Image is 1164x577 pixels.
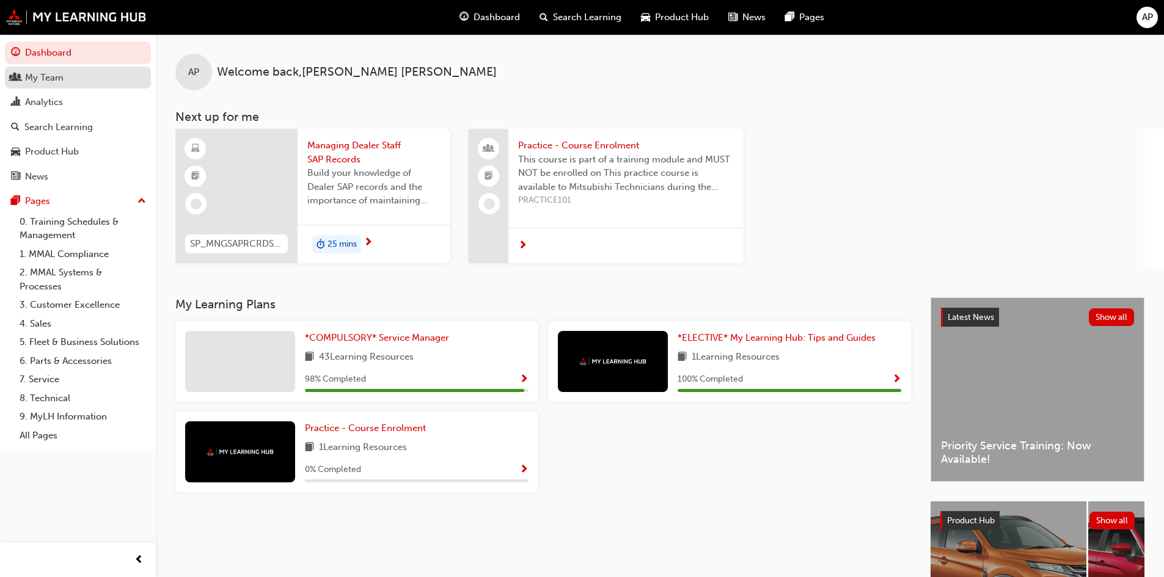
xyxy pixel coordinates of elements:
[25,145,79,159] div: Product Hub
[931,297,1144,482] a: Latest NewsShow allPriority Service Training: Now Available!
[785,10,794,25] span: pages-icon
[775,5,834,30] a: pages-iconPages
[5,116,151,139] a: Search Learning
[719,5,775,30] a: news-iconNews
[799,10,824,24] span: Pages
[305,372,366,386] span: 98 % Completed
[11,147,20,158] span: car-icon
[188,65,199,79] span: AP
[11,48,20,59] span: guage-icon
[641,10,650,25] span: car-icon
[5,190,151,212] button: Pages
[305,423,426,434] span: Practice - Course Enrolment
[947,515,995,526] span: Product Hub
[25,71,64,85] div: My Team
[307,166,441,208] span: Build your knowledge of Dealer SAP records and the importance of maintaining your staff records i...
[190,237,283,251] span: SP_MNGSAPRCRDS_M1
[15,389,151,408] a: 8. Technical
[485,169,493,184] span: booktick-icon
[305,440,314,455] span: book-icon
[553,10,621,24] span: Search Learning
[11,196,20,207] span: pages-icon
[459,10,469,25] span: guage-icon
[678,331,880,345] a: *ELECTIVE* My Learning Hub: Tips and Guides
[5,140,151,163] a: Product Hub
[11,122,20,133] span: search-icon
[631,5,719,30] a: car-iconProduct Hub
[5,67,151,89] a: My Team
[1137,7,1158,28] button: AP
[485,141,493,157] span: people-icon
[25,170,48,184] div: News
[319,350,414,365] span: 43 Learning Resources
[1089,512,1135,529] button: Show all
[518,153,734,194] span: This course is part of a training module and MUST NOT be enrolled on This practice course is avai...
[15,370,151,389] a: 7. Service
[15,263,151,296] a: 2. MMAL Systems & Processes
[6,9,147,25] img: mmal
[941,308,1134,327] a: Latest NewsShow all
[15,314,151,333] a: 4. Sales
[518,139,734,153] span: Practice - Course Enrolment
[519,462,529,477] button: Show Progress
[530,5,631,30] a: search-iconSearch Learning
[15,407,151,426] a: 9. MyLH Information
[655,10,709,24] span: Product Hub
[678,350,687,365] span: book-icon
[474,10,520,24] span: Dashboard
[317,236,325,252] span: duration-icon
[5,165,151,188] a: News
[1089,308,1135,326] button: Show all
[5,42,151,64] a: Dashboard
[15,296,151,314] a: 3. Customer Excellence
[518,194,734,208] span: PRACTICE101
[5,39,151,190] button: DashboardMy TeamAnalyticsSearch LearningProduct HubNews
[175,129,450,263] a: SP_MNGSAPRCRDS_M1Managing Dealer Staff SAP RecordsBuild your knowledge of Dealer SAP records and ...
[518,241,527,252] span: next-icon
[15,333,151,352] a: 5. Fleet & Business Solutions
[25,194,50,208] div: Pages
[728,10,738,25] span: news-icon
[15,426,151,445] a: All Pages
[540,10,548,25] span: search-icon
[948,312,994,322] span: Latest News
[328,238,357,252] span: 25 mins
[191,141,200,157] span: learningResourceType_ELEARNING-icon
[892,374,901,385] span: Show Progress
[207,448,274,456] img: mmal
[137,194,146,209] span: up-icon
[940,511,1135,531] a: Product HubShow all
[450,5,530,30] a: guage-iconDashboard
[364,238,373,249] span: next-icon
[692,350,780,365] span: 1 Learning Resources
[15,352,151,371] a: 6. Parts & Accessories
[11,97,20,108] span: chart-icon
[678,332,876,343] span: *ELECTIVE* My Learning Hub: Tips and Guides
[24,120,93,134] div: Search Learning
[519,374,529,385] span: Show Progress
[319,440,407,455] span: 1 Learning Resources
[5,91,151,114] a: Analytics
[305,332,449,343] span: *COMPULSORY* Service Manager
[305,421,431,435] a: Practice - Course Enrolment
[25,95,63,109] div: Analytics
[519,465,529,476] span: Show Progress
[217,65,497,79] span: Welcome back , [PERSON_NAME] [PERSON_NAME]
[307,139,441,166] span: Managing Dealer Staff SAP Records
[469,129,744,263] a: Practice - Course EnrolmentThis course is part of a training module and MUST NOT be enrolled on T...
[519,372,529,387] button: Show Progress
[1142,10,1153,24] span: AP
[15,212,151,245] a: 0. Training Schedules & Management
[134,553,144,568] span: prev-icon
[941,439,1134,466] span: Priority Service Training: Now Available!
[191,169,200,184] span: booktick-icon
[678,372,743,386] span: 100 % Completed
[742,10,766,24] span: News
[156,110,1164,124] h3: Next up for me
[191,198,202,209] span: learningRecordVerb_NONE-icon
[175,297,911,311] h3: My Learning Plans
[305,463,361,477] span: 0 % Completed
[11,172,20,183] span: news-icon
